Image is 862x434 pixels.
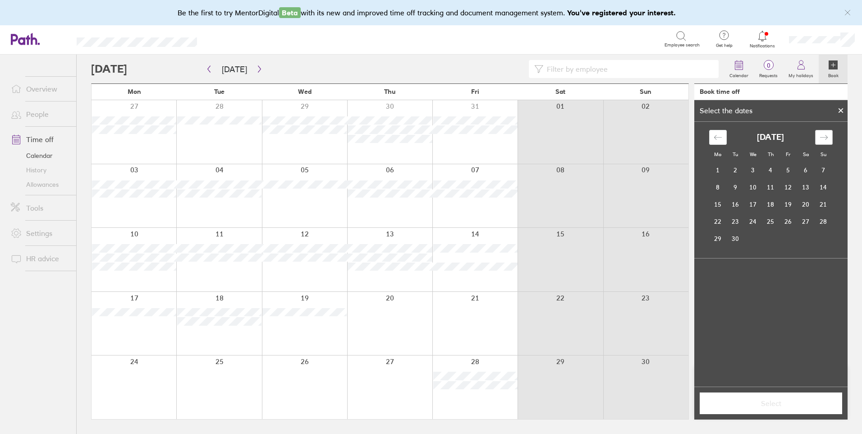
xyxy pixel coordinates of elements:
[750,151,757,157] small: We
[744,179,762,196] td: Wednesday, September 10, 2025
[754,55,783,83] a: 0Requests
[709,179,727,196] td: Monday, September 8, 2025
[815,179,832,196] td: Sunday, September 14, 2025
[4,80,76,98] a: Overview
[727,162,744,179] td: Tuesday, September 2, 2025
[298,88,312,95] span: Wed
[803,151,809,157] small: Sa
[709,130,727,145] div: Move backward to switch to the previous month.
[779,213,797,230] td: Friday, September 26, 2025
[4,130,76,148] a: Time off
[748,30,777,49] a: Notifications
[727,179,744,196] td: Tuesday, September 9, 2025
[215,62,254,77] button: [DATE]
[709,230,727,247] td: Monday, September 29, 2025
[823,70,844,78] label: Book
[762,179,779,196] td: Thursday, September 11, 2025
[128,88,141,95] span: Mon
[710,43,739,48] span: Get help
[384,88,395,95] span: Thu
[727,230,744,247] td: Tuesday, September 30, 2025
[4,163,76,177] a: History
[221,35,244,43] div: Search
[4,199,76,217] a: Tools
[4,105,76,123] a: People
[744,162,762,179] td: Wednesday, September 3, 2025
[797,213,815,230] td: Saturday, September 27, 2025
[709,162,727,179] td: Monday, September 1, 2025
[694,106,758,115] div: Select the dates
[709,213,727,230] td: Monday, September 22, 2025
[724,70,754,78] label: Calendar
[4,224,76,242] a: Settings
[543,60,713,78] input: Filter by employee
[640,88,651,95] span: Sun
[786,151,790,157] small: Fr
[815,213,832,230] td: Sunday, September 28, 2025
[748,43,777,49] span: Notifications
[724,55,754,83] a: Calendar
[768,151,774,157] small: Th
[783,55,819,83] a: My holidays
[815,162,832,179] td: Sunday, September 7, 2025
[700,88,740,95] div: Book time off
[815,130,833,145] div: Move forward to switch to the next month.
[797,179,815,196] td: Saturday, September 13, 2025
[706,399,836,407] span: Select
[754,70,783,78] label: Requests
[4,249,76,268] a: HR advice
[699,122,843,258] div: Calendar
[757,133,784,142] strong: [DATE]
[727,213,744,230] td: Tuesday, September 23, 2025
[762,196,779,213] td: Thursday, September 18, 2025
[762,162,779,179] td: Thursday, September 4, 2025
[754,62,783,69] span: 0
[744,213,762,230] td: Wednesday, September 24, 2025
[4,148,76,163] a: Calendar
[797,196,815,213] td: Saturday, September 20, 2025
[783,70,819,78] label: My holidays
[555,88,565,95] span: Sat
[178,7,685,18] div: Be the first to try MentorDigital with its new and improved time off tracking and document manage...
[779,196,797,213] td: Friday, September 19, 2025
[700,392,842,414] button: Select
[733,151,738,157] small: Tu
[279,7,301,18] span: Beta
[727,196,744,213] td: Tuesday, September 16, 2025
[762,213,779,230] td: Thursday, September 25, 2025
[779,162,797,179] td: Friday, September 5, 2025
[714,151,721,157] small: Mo
[779,179,797,196] td: Friday, September 12, 2025
[819,55,848,83] a: Book
[815,196,832,213] td: Sunday, September 21, 2025
[797,162,815,179] td: Saturday, September 6, 2025
[744,196,762,213] td: Wednesday, September 17, 2025
[821,151,826,157] small: Su
[665,42,700,48] span: Employee search
[214,88,225,95] span: Tue
[4,177,76,192] a: Allowances
[471,88,479,95] span: Fri
[709,196,727,213] td: Monday, September 15, 2025
[567,8,676,17] b: You've registered your interest.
